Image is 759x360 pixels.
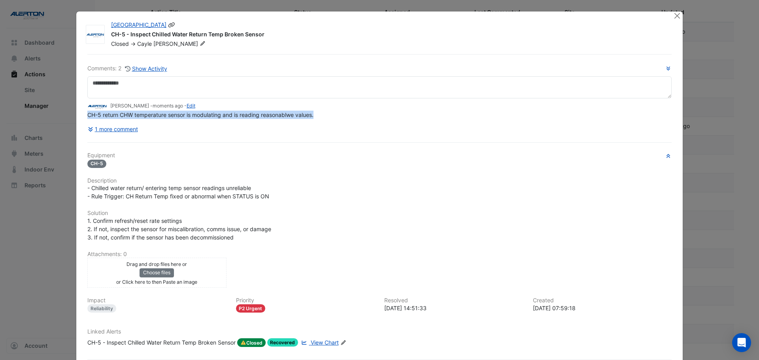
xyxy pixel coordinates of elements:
[187,103,195,109] a: Edit
[125,64,168,73] button: Show Activity
[140,268,174,277] button: Choose files
[111,30,664,40] div: CH-5 - Inspect Chilled Water Return Temp Broken Sensor
[87,251,672,258] h6: Attachments: 0
[87,177,672,184] h6: Description
[384,304,523,312] div: [DATE] 14:51:33
[87,152,672,159] h6: Equipment
[87,111,313,118] span: CH-5 return CHW temperature sensor is modulating and is reading reasonablwe values.
[673,11,681,20] button: Close
[87,338,236,347] div: CH-5 - Inspect Chilled Water Return Temp Broken Sensor
[87,102,107,111] img: Alerton
[110,102,195,109] small: [PERSON_NAME] - -
[111,21,166,28] a: [GEOGRAPHIC_DATA]
[87,210,672,217] h6: Solution
[267,338,298,347] span: Recovered
[153,103,183,109] span: 2025-09-15 14:51:10
[384,297,523,304] h6: Resolved
[533,297,672,304] h6: Created
[300,338,338,347] a: View Chart
[130,40,136,47] span: ->
[732,333,751,352] div: Open Intercom Messenger
[340,340,346,346] fa-icon: Edit Linked Alerts
[116,279,197,285] small: or Click here to then Paste an image
[111,40,129,47] span: Closed
[87,64,168,73] div: Comments: 2
[87,328,672,335] h6: Linked Alerts
[87,122,138,136] button: 1 more comment
[137,40,152,47] span: Cayle
[87,297,227,304] h6: Impact
[87,185,269,200] span: - Chilled water return/ entering temp sensor readings unreliable - Rule Trigger: CH Return Temp f...
[126,261,187,267] small: Drag and drop files here or
[311,339,339,346] span: View Chart
[153,40,207,48] span: [PERSON_NAME]
[87,217,271,241] span: 1. Confirm refresh/reset rate settings 2. If not, inspect the sensor for miscalibration, comms is...
[237,338,266,347] span: Closed
[533,304,672,312] div: [DATE] 07:59:18
[87,160,106,168] span: CH-5
[87,304,116,313] div: Reliability
[236,304,266,313] div: P2 Urgent
[86,31,104,39] img: Alerton
[236,297,375,304] h6: Priority
[168,21,175,28] span: Copy link to clipboard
